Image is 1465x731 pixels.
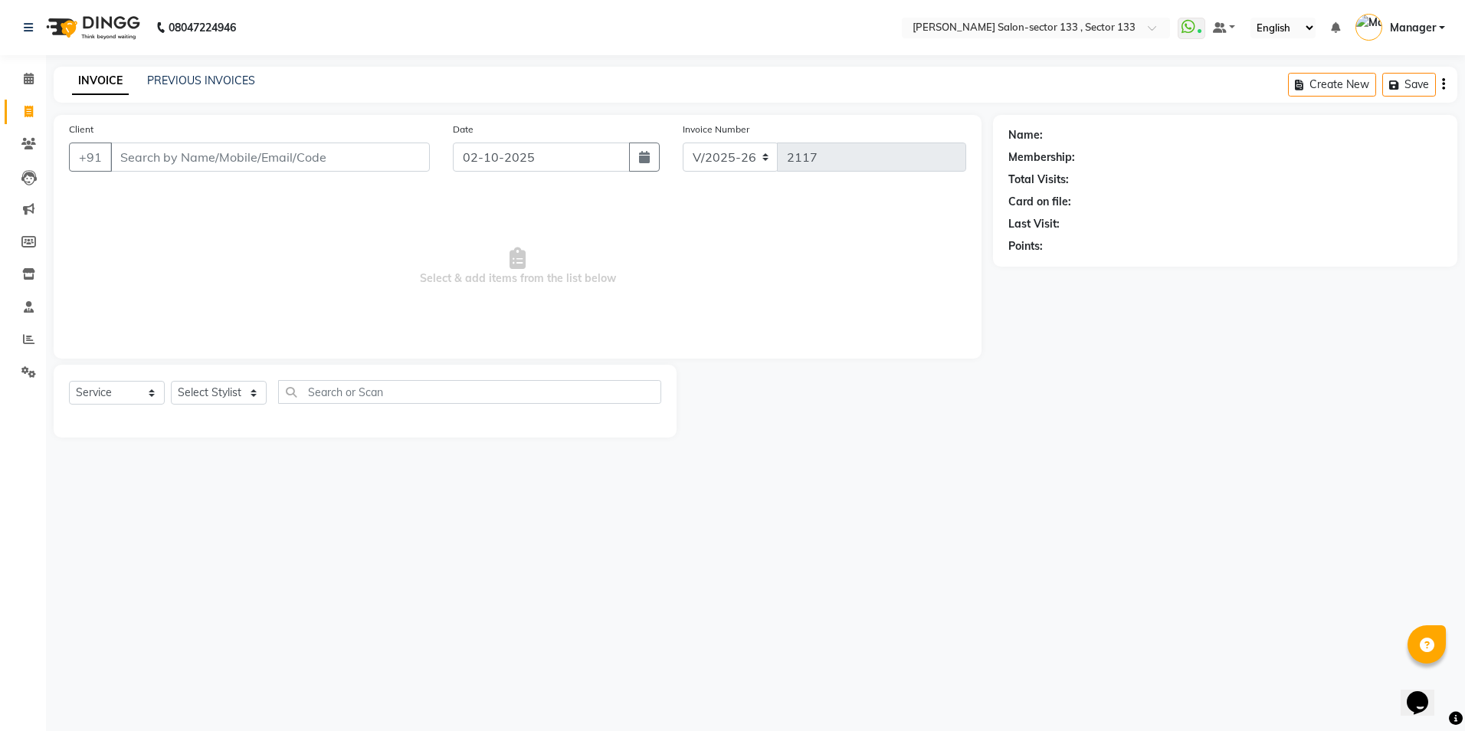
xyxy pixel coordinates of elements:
div: Membership: [1008,149,1075,166]
img: Manager [1355,14,1382,41]
span: Manager [1390,20,1436,36]
div: Total Visits: [1008,172,1069,188]
label: Date [453,123,474,136]
button: +91 [69,143,112,172]
label: Client [69,123,93,136]
a: INVOICE [72,67,129,95]
img: logo [39,6,144,49]
input: Search by Name/Mobile/Email/Code [110,143,430,172]
button: Create New [1288,73,1376,97]
div: Card on file: [1008,194,1071,210]
input: Search or Scan [278,380,661,404]
b: 08047224946 [169,6,236,49]
iframe: chat widget [1401,670,1450,716]
a: PREVIOUS INVOICES [147,74,255,87]
div: Points: [1008,238,1043,254]
button: Save [1382,73,1436,97]
div: Name: [1008,127,1043,143]
label: Invoice Number [683,123,749,136]
div: Last Visit: [1008,216,1060,232]
span: Select & add items from the list below [69,190,966,343]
